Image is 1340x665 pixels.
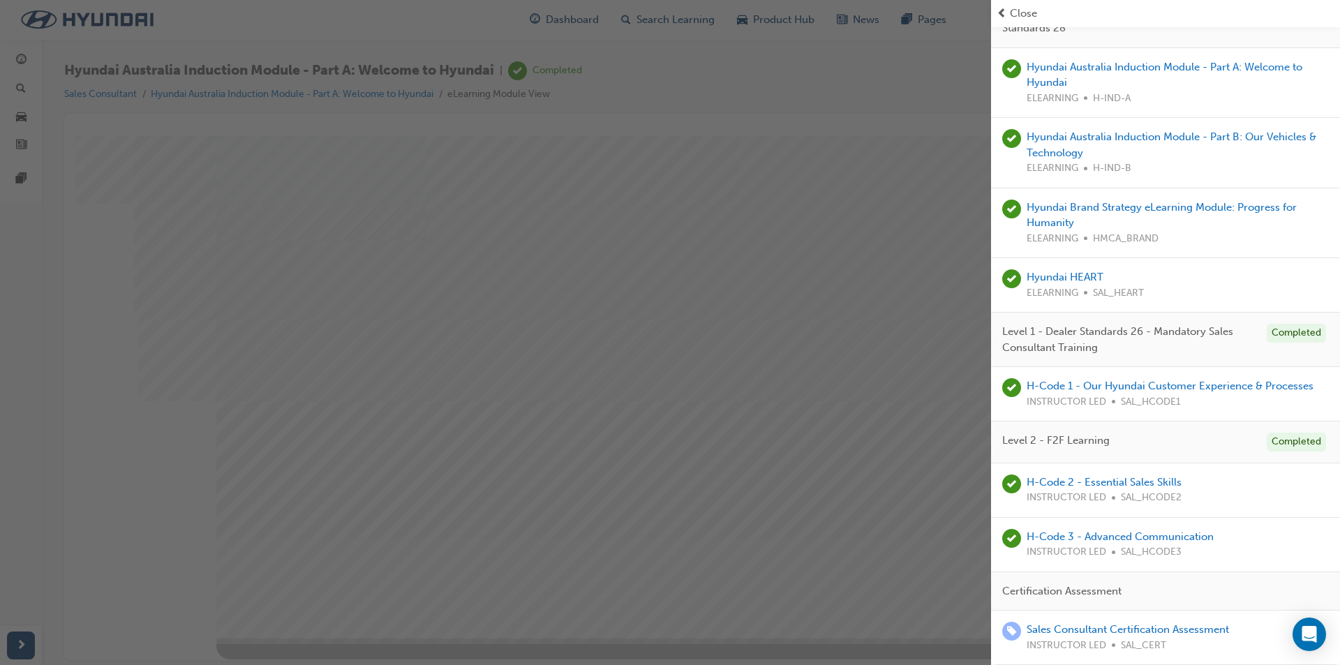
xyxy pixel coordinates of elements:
span: INSTRUCTOR LED [1027,544,1106,560]
span: prev-icon [997,6,1007,22]
span: ELEARNING [1027,285,1078,301]
span: Close [1010,6,1037,22]
span: learningRecordVerb_ENROLL-icon [1002,622,1021,641]
span: Level 1 - Dealer Standards 26 - Mandatory Sales Consultant Training [1002,324,1256,355]
span: SAL_HEART [1093,285,1144,301]
a: Hyundai Brand Strategy eLearning Module: Progress for Humanity [1027,201,1297,230]
button: prev-iconClose [997,6,1334,22]
span: SAL_HCODE2 [1121,490,1182,506]
span: Level 2 - F2F Learning [1002,433,1110,449]
div: Completed [1267,433,1326,451]
a: H-Code 2 - Essential Sales Skills [1027,476,1182,488]
span: Certification Assessment [1002,583,1122,599]
span: INSTRUCTOR LED [1027,394,1106,410]
a: Hyundai Australia Induction Module - Part B: Our Vehicles & Technology [1027,130,1316,159]
a: Hyundai HEART [1027,271,1103,283]
span: HMCA_BRAND [1093,231,1159,247]
span: ELEARNING [1027,231,1078,247]
span: ELEARNING [1027,91,1078,107]
span: H-IND-A [1093,91,1131,107]
a: Sales Consultant Certification Assessment [1027,623,1229,636]
a: H-Code 3 - Advanced Communication [1027,530,1214,543]
span: learningRecordVerb_COMPLETE-icon [1002,59,1021,78]
span: SAL_HCODE3 [1121,544,1182,560]
span: learningRecordVerb_PASS-icon [1002,200,1021,218]
span: ELEARNING [1027,160,1078,177]
span: learningRecordVerb_COMPLETE-icon [1002,269,1021,288]
span: H-IND-B [1093,160,1131,177]
a: H-Code 1 - Our Hyundai Customer Experience & Processes [1027,380,1313,392]
span: INSTRUCTOR LED [1027,638,1106,654]
span: SAL_CERT [1121,638,1166,654]
span: learningRecordVerb_ATTEND-icon [1002,529,1021,548]
a: Hyundai Australia Induction Module - Part A: Welcome to Hyundai [1027,61,1302,89]
div: Open Intercom Messenger [1293,618,1326,651]
div: Completed [1267,324,1326,343]
span: INSTRUCTOR LED [1027,490,1106,506]
span: learningRecordVerb_COMPLETE-icon [1002,129,1021,148]
span: learningRecordVerb_ATTEND-icon [1002,475,1021,493]
span: learningRecordVerb_ATTEND-icon [1002,378,1021,397]
span: SAL_HCODE1 [1121,394,1181,410]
